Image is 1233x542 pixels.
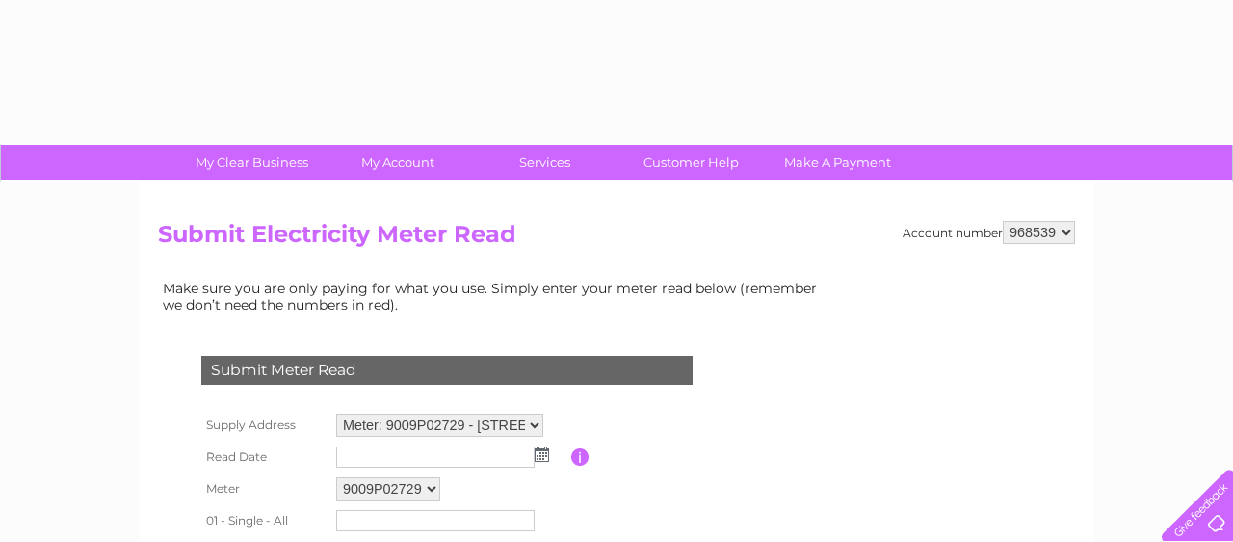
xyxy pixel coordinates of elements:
img: ... [535,447,549,462]
th: Read Date [197,442,331,473]
th: Supply Address [197,409,331,442]
td: Make sure you are only paying for what you use. Simply enter your meter read below (remember we d... [158,276,832,316]
input: Information [571,448,590,466]
h2: Submit Electricity Meter Read [158,221,1075,257]
div: Submit Meter Read [201,356,693,385]
div: Account number [903,221,1075,244]
th: Meter [197,473,331,505]
a: My Clear Business [172,145,331,180]
a: My Account [319,145,478,180]
a: Services [465,145,624,180]
a: Make A Payment [758,145,917,180]
th: 01 - Single - All [197,505,331,536]
a: Customer Help [612,145,771,180]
